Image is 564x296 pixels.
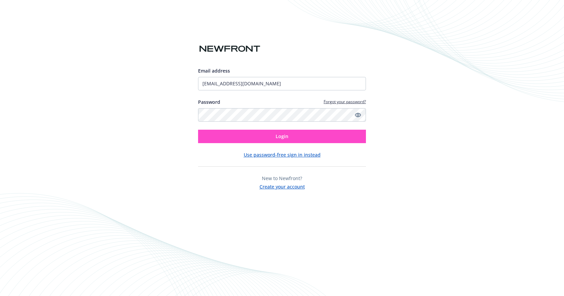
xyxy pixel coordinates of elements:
[262,175,302,181] span: New to Newfront?
[324,99,366,104] a: Forgot your password?
[260,182,305,190] button: Create your account
[198,98,220,105] label: Password
[244,151,321,158] button: Use password-free sign in instead
[198,130,366,143] button: Login
[198,68,230,74] span: Email address
[354,111,362,119] a: Show password
[198,43,262,55] img: Newfront logo
[276,133,288,139] span: Login
[198,108,366,122] input: Enter your password
[198,77,366,90] input: Enter your email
